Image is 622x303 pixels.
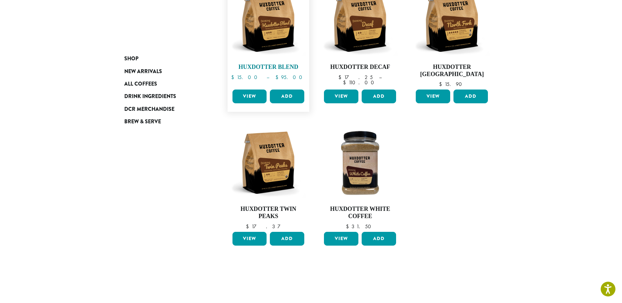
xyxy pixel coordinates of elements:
a: View [324,90,358,103]
a: View [324,232,358,246]
a: View [232,232,267,246]
a: Huxdotter Twin Peaks $17.37 [231,125,306,229]
span: $ [338,74,344,81]
span: All Coffees [124,80,157,88]
span: DCR Merchandise [124,105,174,113]
bdi: 17.37 [246,223,291,230]
a: View [232,90,267,103]
bdi: 31.50 [346,223,374,230]
span: $ [346,223,351,230]
h4: Huxdotter Blend [231,64,306,71]
span: Shop [124,55,138,63]
span: $ [439,81,445,88]
span: Drink Ingredients [124,92,176,101]
bdi: 15.90 [439,81,465,88]
bdi: 110.00 [343,79,377,86]
a: New Arrivals [124,65,203,77]
button: Add [453,90,488,103]
a: View [416,90,450,103]
img: Huxdotter-Coffee-Twin-Peaks-12oz-Web-1.jpg [231,125,306,200]
bdi: 95.00 [275,74,305,81]
h4: Huxdotter White Coffee [322,206,398,220]
span: $ [231,74,237,81]
span: $ [275,74,281,81]
a: Shop [124,52,203,65]
h4: Huxdotter Decaf [322,64,398,71]
span: Brew & Serve [124,118,161,126]
span: – [379,74,382,81]
h4: Huxdotter [GEOGRAPHIC_DATA] [414,64,490,78]
button: Add [362,232,396,246]
bdi: 15.00 [231,74,260,81]
a: Brew & Serve [124,115,203,128]
button: Add [270,232,304,246]
span: $ [343,79,349,86]
a: All Coffees [124,78,203,90]
span: – [267,74,269,81]
button: Add [270,90,304,103]
span: $ [246,223,251,230]
button: Add [362,90,396,103]
h4: Huxdotter Twin Peaks [231,206,306,220]
a: Huxdotter White Coffee $31.50 [322,125,398,229]
bdi: 17.25 [338,74,373,81]
a: DCR Merchandise [124,103,203,115]
img: Huxdotter-White-Coffee-2lb-Container-Web.jpg [322,125,398,200]
span: New Arrivals [124,68,162,76]
a: Drink Ingredients [124,90,203,103]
